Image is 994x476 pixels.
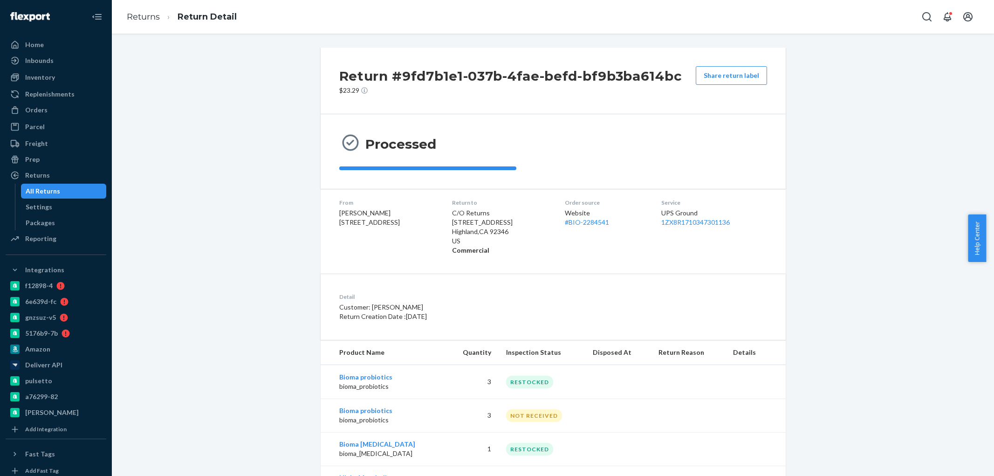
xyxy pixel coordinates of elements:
[339,382,439,391] p: bioma_probiotics
[25,449,55,459] div: Fast Tags
[959,7,977,26] button: Open account menu
[452,199,550,207] dt: Return to
[25,265,64,275] div: Integrations
[6,231,106,246] a: Reporting
[127,12,160,22] a: Returns
[452,218,550,227] p: [STREET_ADDRESS]
[6,168,106,183] a: Returns
[339,415,439,425] p: bioma_probiotics
[25,297,56,306] div: 6e639d-fc
[339,199,437,207] dt: From
[651,340,725,365] th: Return Reason
[6,405,106,420] a: [PERSON_NAME]
[119,3,244,31] ol: breadcrumbs
[506,443,553,455] div: RESTOCKED
[6,389,106,404] a: a76299-82
[726,340,786,365] th: Details
[696,66,767,85] button: Share return label
[446,365,499,399] td: 3
[339,66,682,86] h2: Return #9fd7b1e1-037b-4fae-befd-bf9b3ba614bc
[6,53,106,68] a: Inbounds
[6,447,106,462] button: Fast Tags
[661,209,698,217] span: UPS Ground
[26,218,55,228] div: Packages
[565,218,609,226] a: #BIO-2284541
[25,345,50,354] div: Amazon
[25,73,55,82] div: Inventory
[25,329,58,338] div: 5176b9-7b
[10,12,50,21] img: Flexport logo
[25,122,45,131] div: Parcel
[339,373,392,381] a: Bioma probiotics
[25,360,62,370] div: Deliverr API
[25,234,56,243] div: Reporting
[452,227,550,236] p: Highland , CA 92346
[918,7,936,26] button: Open Search Box
[25,171,50,180] div: Returns
[25,40,44,49] div: Home
[25,56,54,65] div: Inbounds
[21,184,107,199] a: All Returns
[25,281,53,290] div: f12898-4
[506,409,562,422] div: NOT RECEIVED
[6,70,106,85] a: Inventory
[6,342,106,357] a: Amazon
[26,186,60,196] div: All Returns
[452,236,550,246] p: US
[339,440,415,448] a: Bioma [MEDICAL_DATA]
[25,408,79,417] div: [PERSON_NAME]
[506,376,553,388] div: RESTOCKED
[25,467,59,475] div: Add Fast Tag
[339,293,597,301] dt: Detail
[446,432,499,466] td: 1
[21,200,107,214] a: Settings
[6,373,106,388] a: pulsetto
[6,262,106,277] button: Integrations
[6,310,106,325] a: gnzsuz-v5
[25,105,48,115] div: Orders
[6,152,106,167] a: Prep
[452,246,489,254] strong: Commercial
[339,407,392,414] a: Bioma probiotics
[25,139,48,148] div: Freight
[446,399,499,432] td: 3
[6,103,106,117] a: Orders
[6,294,106,309] a: 6e639d-fc
[938,7,957,26] button: Open notifications
[565,208,646,227] div: Website
[339,86,682,95] p: $23.29
[968,214,986,262] button: Help Center
[88,7,106,26] button: Close Navigation
[6,326,106,341] a: 5176b9-7b
[339,449,439,458] p: bioma_[MEDICAL_DATA]
[25,313,56,322] div: gnzsuz-v5
[339,303,597,312] p: Customer: [PERSON_NAME]
[26,202,52,212] div: Settings
[6,278,106,293] a: f12898-4
[321,340,446,365] th: Product Name
[6,136,106,151] a: Freight
[365,136,436,152] h3: Processed
[565,199,646,207] dt: Order source
[25,425,67,433] div: Add Integration
[25,376,52,386] div: pulsetto
[25,392,58,401] div: a76299-82
[585,340,651,365] th: Disposed At
[339,312,597,321] p: Return Creation Date : [DATE]
[21,215,107,230] a: Packages
[452,208,550,218] p: C/O Returns
[339,209,400,226] span: [PERSON_NAME] [STREET_ADDRESS]
[661,199,767,207] dt: Service
[6,119,106,134] a: Parcel
[6,358,106,373] a: Deliverr API
[661,218,730,226] a: 1ZX8R1710347301136
[25,90,75,99] div: Replenishments
[6,87,106,102] a: Replenishments
[446,340,499,365] th: Quantity
[499,340,585,365] th: Inspection Status
[25,155,40,164] div: Prep
[178,12,237,22] a: Return Detail
[6,37,106,52] a: Home
[6,424,106,435] a: Add Integration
